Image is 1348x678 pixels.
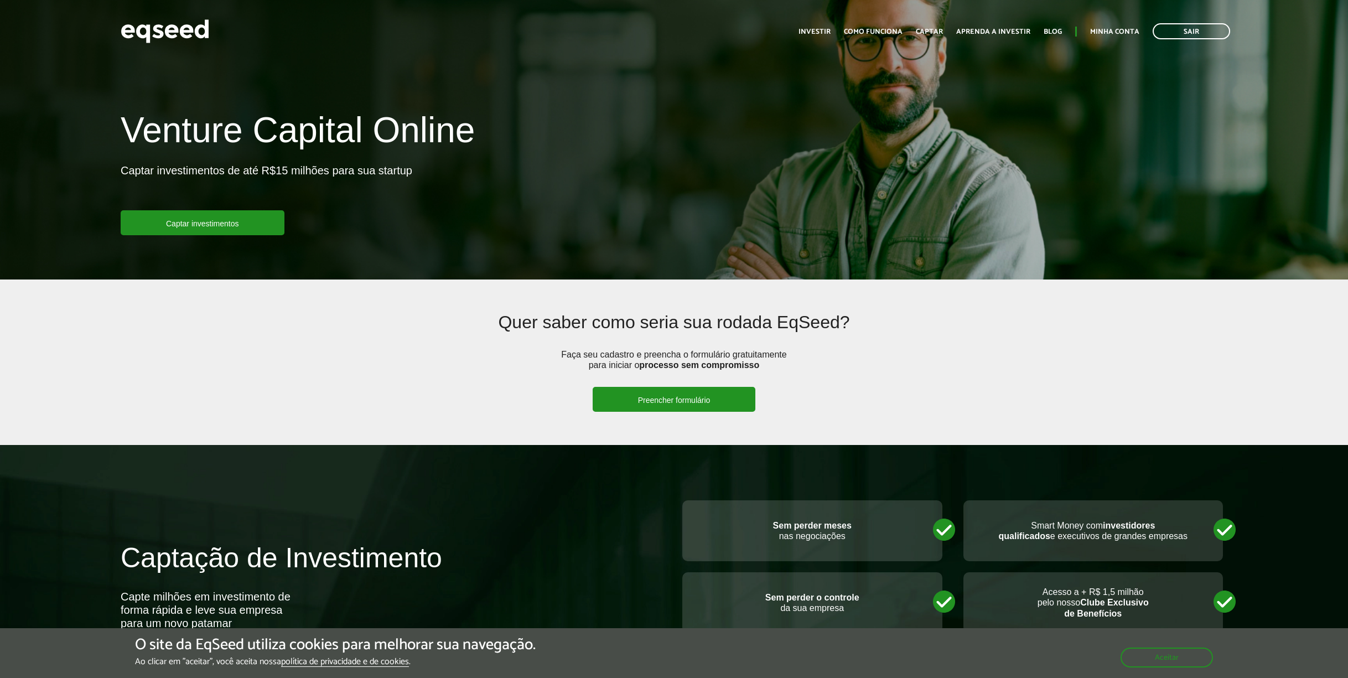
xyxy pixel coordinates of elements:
[1153,23,1230,39] a: Sair
[765,593,859,602] strong: Sem perder o controle
[916,28,943,35] a: Captar
[693,592,931,613] p: da sua empresa
[593,387,756,412] a: Preencher formulário
[773,521,852,530] strong: Sem perder meses
[233,313,1115,349] h2: Quer saber como seria sua rodada EqSeed?
[121,590,298,630] div: Capte milhões em investimento de forma rápida e leve sua empresa para um novo patamar
[121,543,666,590] h2: Captação de Investimento
[121,111,475,155] h1: Venture Capital Online
[1121,648,1213,667] button: Aceitar
[121,210,284,235] a: Captar investimentos
[558,349,790,387] p: Faça seu cadastro e preencha o formulário gratuitamente para iniciar o
[974,520,1212,541] p: Smart Money com e executivos de grandes empresas
[1064,598,1149,618] strong: Clube Exclusivo de Benefícios
[281,658,409,667] a: política de privacidade e de cookies
[1044,28,1062,35] a: Blog
[1090,28,1139,35] a: Minha conta
[135,656,536,667] p: Ao clicar em "aceitar", você aceita nossa .
[956,28,1030,35] a: Aprenda a investir
[974,587,1212,619] p: Acesso a + R$ 1,5 milhão pelo nosso
[799,28,831,35] a: Investir
[999,521,1155,541] strong: investidores qualificados
[135,636,536,654] h5: O site da EqSeed utiliza cookies para melhorar sua navegação.
[639,360,759,370] strong: processo sem compromisso
[844,28,903,35] a: Como funciona
[121,17,209,46] img: EqSeed
[693,520,931,541] p: nas negociações
[121,164,412,210] p: Captar investimentos de até R$15 milhões para sua startup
